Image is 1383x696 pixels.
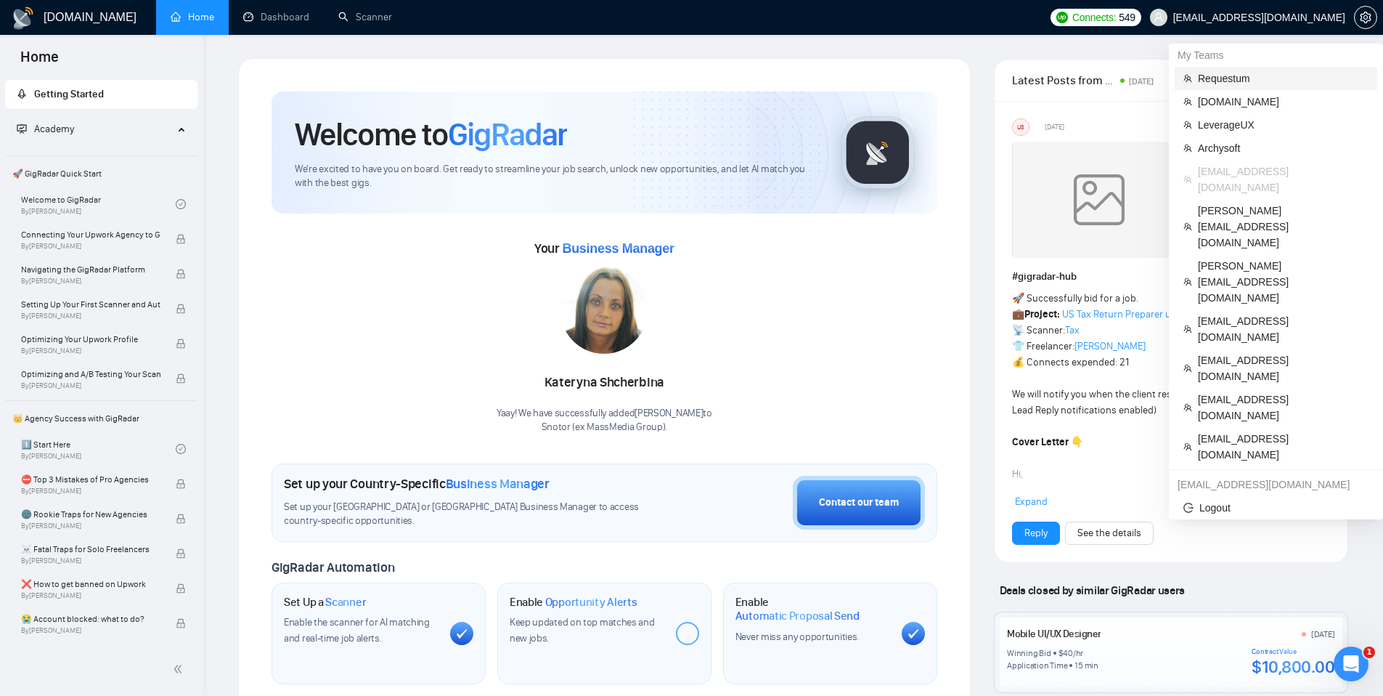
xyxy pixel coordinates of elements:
[21,591,160,600] span: By [PERSON_NAME]
[21,262,160,277] span: Navigating the GigRadar Platform
[21,577,160,591] span: ❌ How to get banned on Upwork
[819,495,899,511] div: Contact our team
[1198,203,1368,251] span: [PERSON_NAME][EMAIL_ADDRESS][DOMAIN_NAME]
[21,188,176,220] a: Welcome to GigRadarBy[PERSON_NAME]
[176,304,186,314] span: lock
[1198,117,1368,133] span: LeverageUX
[497,407,712,434] div: Yaay! We have successfully added [PERSON_NAME] to
[497,421,712,434] p: Snotor (ex MassMedia Group) .
[735,631,859,643] span: Never miss any opportunities.
[1169,44,1383,67] div: My Teams
[1169,473,1383,496] div: ari.sulistya+2@gigradar.io
[1183,403,1192,412] span: team
[735,609,860,623] span: Automatic Proposal Send
[994,578,1191,603] span: Deals closed by similar GigRadar users
[1198,140,1368,156] span: Archysoft
[21,347,160,355] span: By [PERSON_NAME]
[1183,97,1192,106] span: team
[1013,119,1029,135] div: US
[1073,647,1083,659] div: /hr
[338,11,392,23] a: searchScanner
[176,618,186,628] span: lock
[1065,522,1154,545] button: See the details
[1183,500,1368,516] span: Logout
[1012,71,1116,89] span: Latest Posts from the GigRadar Community
[21,227,160,242] span: Connecting Your Upwork Agency to GigRadar
[1074,340,1146,352] a: [PERSON_NAME]
[7,404,196,433] span: 👑 Agency Success with GigRadar
[176,269,186,279] span: lock
[176,199,186,209] span: check-circle
[243,11,309,23] a: dashboardDashboard
[12,7,35,30] img: logo
[21,312,160,320] span: By [PERSON_NAME]
[176,479,186,489] span: lock
[21,522,160,530] span: By [PERSON_NAME]
[176,444,186,454] span: check-circle
[1183,325,1192,333] span: team
[17,89,27,99] span: rocket
[534,240,674,256] span: Your
[1024,525,1048,541] a: Reply
[1154,12,1164,23] span: user
[21,297,160,312] span: Setting Up Your First Scanner and Auto-Bidder
[1183,144,1192,153] span: team
[21,626,160,635] span: By [PERSON_NAME]
[1007,647,1050,659] div: Winning Bid
[1058,647,1064,659] div: $
[21,487,160,495] span: By [PERSON_NAME]
[1334,647,1368,681] iframe: Intercom live chat
[1354,12,1377,23] a: setting
[1119,9,1135,25] span: 549
[497,371,712,395] div: Kateryna Shcherbina
[295,115,567,154] h1: Welcome to
[1252,656,1334,678] div: $10,800.00
[1183,222,1192,231] span: team
[1198,313,1368,345] span: [EMAIL_ADDRESS][DOMAIN_NAME]
[176,583,186,594] span: lock
[17,124,27,134] span: fund-projection-screen
[7,159,196,188] span: 🚀 GigRadar Quick Start
[1198,258,1368,306] span: [PERSON_NAME][EMAIL_ADDRESS][DOMAIN_NAME]
[793,476,925,530] button: Contact our team
[284,616,430,644] span: Enable the scanner for AI matching and real-time job alerts.
[560,267,648,354] img: 1706116680454-multi-23.jpg
[1045,121,1064,134] span: [DATE]
[21,367,160,381] span: Optimizing and A/B Testing Your Scanner for Better Results
[1198,392,1368,424] span: [EMAIL_ADDRESS][DOMAIN_NAME]
[1063,647,1073,659] div: 40
[17,123,74,135] span: Academy
[21,542,160,557] span: ☠️ Fatal Traps for Solo Freelancers
[34,88,104,100] span: Getting Started
[545,595,637,610] span: Opportunity Alerts
[841,116,914,189] img: gigradar-logo.png
[1065,324,1080,336] a: Tax
[1074,660,1098,671] div: 15 min
[510,595,637,610] h1: Enable
[1015,495,1048,508] span: Expand
[284,595,366,610] h1: Set Up a
[1355,12,1376,23] span: setting
[176,514,186,524] span: lock
[1183,503,1194,513] span: logout
[1183,364,1192,373] span: team
[173,662,187,676] span: double-left
[9,46,70,77] span: Home
[284,501,669,528] span: Set up your [GEOGRAPHIC_DATA] or [GEOGRAPHIC_DATA] Business Manager to access country-specific op...
[1363,647,1375,658] span: 1
[1183,74,1192,83] span: team
[735,595,890,623] h1: Enable
[1077,525,1141,541] a: See the details
[1183,278,1192,286] span: team
[1072,9,1116,25] span: Connects:
[21,433,176,465] a: 1️⃣ Start HereBy[PERSON_NAME]
[510,616,655,644] span: Keep updated on top matches and new jobs.
[176,549,186,559] span: lock
[284,476,550,492] h1: Set up your Country-Specific
[1198,352,1368,384] span: [EMAIL_ADDRESS][DOMAIN_NAME]
[1198,431,1368,463] span: [EMAIL_ADDRESS][DOMAIN_NAME]
[176,373,186,384] span: lock
[1012,522,1060,545] button: Reply
[21,507,160,522] span: 🌚 Rookie Traps for New Agencies
[1129,76,1154,86] span: [DATE]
